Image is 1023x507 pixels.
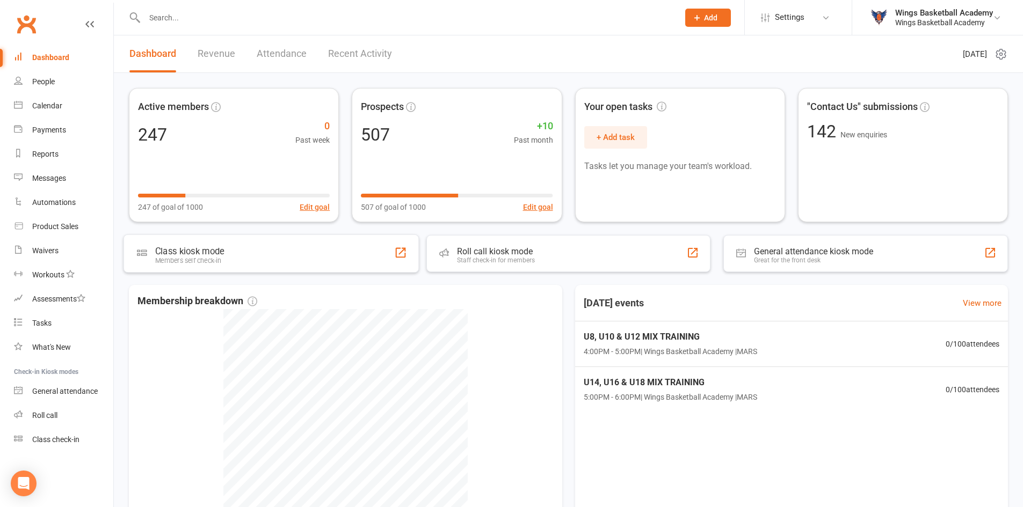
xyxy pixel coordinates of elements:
[14,190,113,215] a: Automations
[685,9,731,27] button: Add
[584,126,647,149] button: + Add task
[14,46,113,70] a: Dashboard
[807,99,918,115] span: "Contact Us" submissions
[963,48,987,61] span: [DATE]
[129,35,176,72] a: Dashboard
[514,119,553,134] span: +10
[361,99,404,115] span: Prospects
[32,53,69,62] div: Dashboard
[257,35,307,72] a: Attendance
[575,293,652,313] h3: [DATE] events
[32,411,57,420] div: Roll call
[300,201,330,213] button: Edit goal
[523,201,553,213] button: Edit goal
[11,471,37,496] div: Open Intercom Messenger
[32,387,98,395] div: General attendance
[584,391,757,403] span: 5:00PM - 6:00PM | Wings Basketball Academy | MARS
[138,201,203,213] span: 247 of goal of 1000
[361,201,426,213] span: 507 of goal of 1000
[946,384,999,395] span: 0 / 100 attendees
[32,77,55,86] div: People
[32,319,52,327] div: Tasks
[32,174,66,182] div: Messages
[32,198,76,207] div: Automations
[754,256,873,264] div: Great for the front desk
[155,256,224,264] div: Members self check-in
[14,428,113,452] a: Class kiosk mode
[13,11,40,38] a: Clubworx
[895,18,993,27] div: Wings Basketball Academy
[328,35,392,72] a: Recent Activity
[32,435,79,444] div: Class check-in
[138,99,209,115] span: Active members
[32,295,85,303] div: Assessments
[14,94,113,118] a: Calendar
[14,118,113,142] a: Payments
[32,222,78,231] div: Product Sales
[895,8,993,18] div: Wings Basketball Academy
[775,5,804,30] span: Settings
[137,293,257,309] span: Membership breakdown
[14,287,113,311] a: Assessments
[14,335,113,359] a: What's New
[32,150,59,158] div: Reports
[514,134,553,146] span: Past month
[14,166,113,190] a: Messages
[14,70,113,94] a: People
[584,376,757,390] span: U14, U16 & U18 MIX TRAINING
[840,130,887,139] span: New enquiries
[295,119,330,134] span: 0
[141,10,671,25] input: Search...
[963,297,1002,310] a: View more
[14,263,113,287] a: Workouts
[584,330,757,344] span: U8, U10 & U12 MIX TRAINING
[295,134,330,146] span: Past week
[584,159,776,173] p: Tasks let you manage your team's workload.
[946,338,999,350] span: 0 / 100 attendees
[32,101,62,110] div: Calendar
[868,7,890,28] img: thumb_image1733802406.png
[138,126,167,143] div: 247
[32,126,66,134] div: Payments
[361,126,390,143] div: 507
[807,121,840,142] span: 142
[457,256,535,264] div: Staff check-in for members
[32,270,64,279] div: Workouts
[584,99,666,115] span: Your open tasks
[32,246,59,255] div: Waivers
[198,35,235,72] a: Revenue
[14,311,113,335] a: Tasks
[32,343,71,351] div: What's New
[457,246,535,256] div: Roll call kiosk mode
[14,239,113,263] a: Waivers
[584,346,757,357] span: 4:00PM - 5:00PM | Wings Basketball Academy | MARS
[754,246,873,256] div: General attendance kiosk mode
[14,403,113,428] a: Roll call
[14,215,113,239] a: Product Sales
[14,379,113,403] a: General attendance kiosk mode
[14,142,113,166] a: Reports
[704,13,717,22] span: Add
[155,246,224,256] div: Class kiosk mode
